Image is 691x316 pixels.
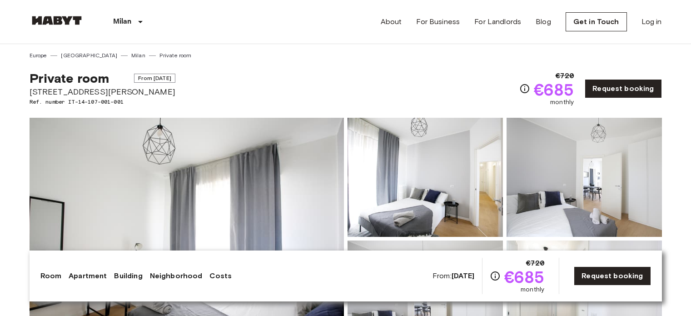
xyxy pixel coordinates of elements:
a: [GEOGRAPHIC_DATA] [61,51,117,60]
a: For Landlords [474,16,521,27]
a: Get in Touch [566,12,627,31]
span: From [DATE] [134,74,175,83]
a: Apartment [69,271,107,281]
a: Request booking [574,266,651,286]
b: [DATE] [452,271,475,280]
a: Milan [131,51,145,60]
svg: Check cost overview for full price breakdown. Please note that discounts apply to new joiners onl... [519,83,530,94]
svg: Check cost overview for full price breakdown. Please note that discounts apply to new joiners onl... [490,271,501,281]
a: Log in [641,16,662,27]
span: €685 [504,269,545,285]
a: About [381,16,402,27]
p: Milan [113,16,132,27]
a: Costs [209,271,232,281]
span: €720 [526,258,545,269]
a: Private room [159,51,192,60]
img: Picture of unit IT-14-107-001-001 [507,118,662,237]
a: Room [40,271,62,281]
img: Picture of unit IT-14-107-001-001 [348,118,503,237]
span: Private room [30,70,109,86]
span: monthly [521,285,544,294]
span: €720 [556,70,574,81]
span: Ref. number IT-14-107-001-001 [30,98,175,106]
span: [STREET_ADDRESS][PERSON_NAME] [30,86,175,98]
a: Request booking [585,79,661,98]
span: From: [432,271,475,281]
a: Europe [30,51,47,60]
a: Neighborhood [150,271,203,281]
a: Blog [536,16,551,27]
img: Habyt [30,16,84,25]
a: Building [114,271,142,281]
span: monthly [550,98,574,107]
span: €685 [534,81,574,98]
a: For Business [416,16,460,27]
